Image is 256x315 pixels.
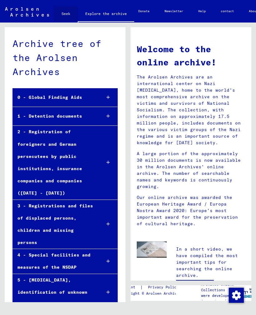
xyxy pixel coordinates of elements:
[137,151,241,189] font: A large portion of the approximately 30 million documents is now available in the Arolsen Archive...
[176,280,214,292] a: Watch video
[12,38,101,78] font: Archive tree of the Arolsen Archives
[17,203,93,246] font: 3 - Registrations and files of displaced persons, children and missing persons
[213,4,241,19] a: contact
[131,4,157,19] a: Donate
[157,4,191,19] a: Newsletter
[198,9,206,13] font: Help
[137,195,238,226] font: Our online archive was awarded the European Heritage Award / Europa Nostra Award 2020: Europe's m...
[137,43,216,68] font: Welcome to the online archive!
[54,6,78,21] a: Seek
[62,11,70,16] font: Seek
[17,113,82,119] font: 1 - Detention documents
[120,291,183,301] font: Copyright © Arolsen Archives, 2021
[137,241,167,258] img: video.jpg
[17,252,91,270] font: 4 - Special facilities and measures of the NSDAP
[221,9,234,13] font: contact
[143,284,186,291] a: Privacy Policy
[229,288,244,303] img: Change consent
[78,6,134,23] a: Explore the archive
[85,11,127,16] font: Explore the archive
[17,129,82,196] font: 2 - Registration of foreigners and German persecutees by public institutions, insurance companies...
[201,293,232,309] font: were developed in partnership with
[229,287,244,302] div: Change consent
[5,7,49,17] img: Arolsen_neg.svg
[138,9,150,13] font: Donate
[176,246,238,278] font: In a short video, we have compiled the most important tips for searching the online archive.
[17,94,82,100] font: 0 - Global Finding Aids
[232,285,256,301] img: yv_logo.png
[17,277,87,307] font: 5 - [MEDICAL_DATA], identification of unknown dead and Nazi trials
[165,9,183,13] font: Newsletter
[140,284,143,290] font: |
[137,74,241,145] font: The Arolsen Archives are an international center on Nazi [MEDICAL_DATA], home to the world's most...
[148,285,179,289] font: Privacy Policy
